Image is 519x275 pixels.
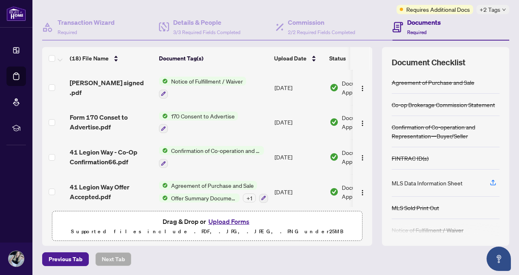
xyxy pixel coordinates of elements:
span: Upload Date [274,54,307,63]
span: Notice of Fulfillment / Waiver [168,77,246,86]
button: Logo [356,116,369,129]
p: Supported files include .PDF, .JPG, .JPEG, .PNG under 25 MB [57,227,357,236]
img: Status Icon [159,193,168,202]
td: [DATE] [271,174,326,209]
span: Offer Summary Document [168,193,240,202]
span: down [502,8,506,12]
button: Open asap [487,247,511,271]
button: Next Tab [95,252,131,266]
img: Document Status [330,187,339,196]
img: Logo [359,189,366,196]
button: Status Icon170 Consent to Advertise [159,112,238,133]
span: Previous Tab [49,253,82,266]
th: Upload Date [271,47,326,70]
img: Status Icon [159,181,168,190]
button: Status IconNotice of Fulfillment / Waiver [159,77,246,99]
img: Document Status [330,118,339,127]
div: MLS Sold Print Out [392,203,439,212]
span: Agreement of Purchase and Sale [168,181,257,190]
span: +2 Tags [480,5,500,14]
span: Requires Additional Docs [406,5,470,14]
td: [DATE] [271,70,326,105]
img: Document Status [330,83,339,92]
span: Required [58,29,77,35]
img: Logo [359,85,366,92]
img: Profile Icon [9,251,24,266]
button: Previous Tab [42,252,89,266]
h4: Documents [407,17,441,27]
div: Agreement of Purchase and Sale [392,78,474,87]
button: Status IconConfirmation of Co-operation and Representation—Buyer/Seller [159,146,264,168]
button: Upload Forms [206,216,252,227]
span: Document Approved [342,113,392,131]
span: Document Approved [342,148,392,166]
img: Status Icon [159,146,168,155]
td: [DATE] [271,140,326,174]
span: 170 Consent to Advertise [168,112,238,120]
th: (18) File Name [66,47,156,70]
span: Document Approved [342,79,392,97]
img: Logo [359,155,366,161]
div: Co-op Brokerage Commission Statement [392,100,495,109]
th: Document Tag(s) [156,47,271,70]
span: [PERSON_NAME] signed .pdf [70,78,152,97]
span: Document Approved [342,183,392,201]
td: [DATE] [271,105,326,140]
div: FINTRAC ID(s) [392,154,429,163]
button: Logo [356,81,369,94]
span: (18) File Name [70,54,109,63]
span: Drag & Drop or [163,216,252,227]
span: Drag & Drop orUpload FormsSupported files include .PDF, .JPG, .JPEG, .PNG under25MB [52,211,362,241]
span: Document Checklist [392,57,465,68]
h4: Details & People [173,17,240,27]
img: logo [6,6,26,21]
button: Status IconAgreement of Purchase and SaleStatus IconOffer Summary Document+1 [159,181,268,203]
span: 2/2 Required Fields Completed [288,29,355,35]
h4: Commission [288,17,355,27]
span: Confirmation of Co-operation and Representation—Buyer/Seller [168,146,264,155]
th: Status [326,47,395,70]
img: Status Icon [159,112,168,120]
img: Status Icon [159,77,168,86]
div: + 1 [243,193,256,202]
span: 3/3 Required Fields Completed [173,29,240,35]
button: Logo [356,185,369,198]
h4: Transaction Wizard [58,17,115,27]
span: 41 Legion Way Offer Accepted.pdf [70,182,152,202]
span: Form 170 Conset to Advertise.pdf [70,112,152,132]
span: Required [407,29,427,35]
button: Logo [356,150,369,163]
span: 41 Legion Way - Co-Op Confirmation66.pdf [70,147,152,167]
span: Status [329,54,346,63]
div: Confirmation of Co-operation and Representation—Buyer/Seller [392,122,500,140]
img: Document Status [330,153,339,161]
div: MLS Data Information Sheet [392,178,463,187]
img: Logo [359,120,366,127]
